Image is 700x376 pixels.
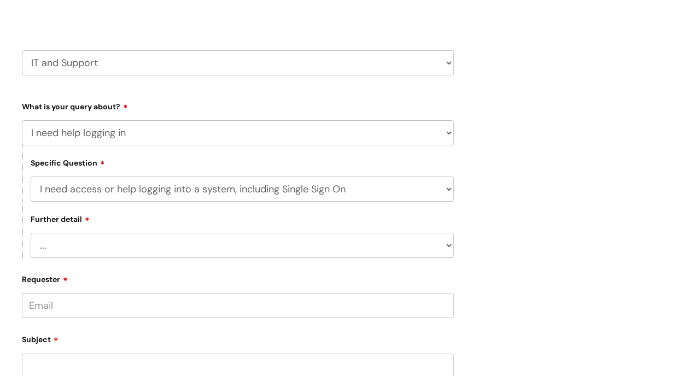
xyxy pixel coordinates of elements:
[22,98,454,111] label: What is your query about?
[31,213,90,224] label: Further detail
[31,157,105,168] label: Specific Question
[22,271,454,284] label: Requester
[22,331,454,344] label: Subject
[22,293,454,318] input: Email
